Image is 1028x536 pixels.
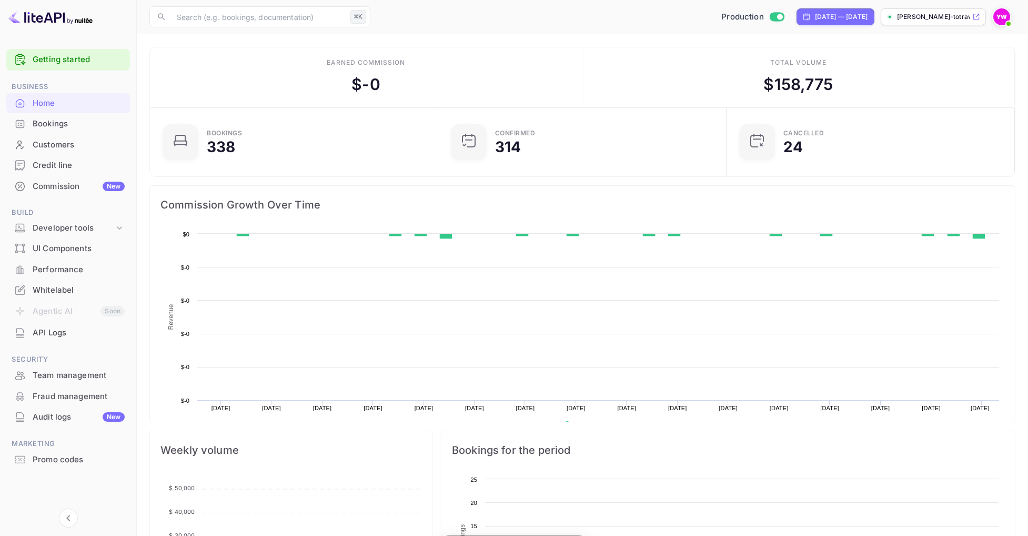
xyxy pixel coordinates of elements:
[167,304,175,330] text: Revenue
[350,10,366,24] div: ⌘K
[783,130,824,136] div: CANCELLED
[6,135,130,155] div: Customers
[181,264,189,271] text: $-0
[6,407,130,426] a: Audit logsNew
[169,508,195,515] tspan: $ 40,000
[6,114,130,133] a: Bookings
[364,405,382,411] text: [DATE]
[170,6,346,27] input: Search (e.g. bookings, documentation)
[33,54,125,66] a: Getting started
[33,264,125,276] div: Performance
[33,222,114,234] div: Developer tools
[6,323,130,343] div: API Logs
[567,405,586,411] text: [DATE]
[6,239,130,259] div: UI Components
[313,405,332,411] text: [DATE]
[33,284,125,296] div: Whitelabel
[6,450,130,469] a: Promo codes
[33,97,125,110] div: Home
[33,139,125,151] div: Customers
[815,12,868,22] div: [DATE] — [DATE]
[6,386,130,407] div: Fraud management
[103,182,125,191] div: New
[6,365,130,385] a: Team management
[897,12,970,22] p: [PERSON_NAME]-totravel...
[6,280,130,300] a: Whitelabel
[33,160,125,172] div: Credit line
[6,176,130,197] div: CommissionNew
[33,181,125,193] div: Commission
[6,280,130,301] div: Whitelabel
[495,140,521,154] div: 314
[33,118,125,130] div: Bookings
[8,8,93,25] img: LiteAPI logo
[871,405,890,411] text: [DATE]
[452,442,1004,459] span: Bookings for the period
[169,484,195,492] tspan: $ 50,000
[770,58,827,67] div: Total volume
[717,11,788,23] div: Switch to Sandbox mode
[6,438,130,450] span: Marketing
[103,412,125,422] div: New
[33,454,125,466] div: Promo codes
[6,260,130,280] div: Performance
[6,239,130,258] a: UI Components
[470,477,477,483] text: 25
[33,243,125,255] div: UI Components
[33,370,125,382] div: Team management
[6,260,130,279] a: Performance
[516,405,535,411] text: [DATE]
[668,405,687,411] text: [DATE]
[470,523,477,529] text: 15
[6,365,130,386] div: Team management
[721,11,764,23] span: Production
[160,442,421,459] span: Weekly volume
[351,73,380,96] div: $ -0
[6,93,130,114] div: Home
[6,81,130,93] span: Business
[971,405,990,411] text: [DATE]
[6,407,130,428] div: Audit logsNew
[33,327,125,339] div: API Logs
[922,405,941,411] text: [DATE]
[160,196,1004,213] span: Commission Growth Over Time
[33,411,125,423] div: Audit logs
[183,231,189,237] text: $0
[181,331,189,337] text: $-0
[574,421,601,429] text: Revenue
[770,405,789,411] text: [DATE]
[495,130,536,136] div: Confirmed
[6,219,130,237] div: Developer tools
[6,93,130,113] a: Home
[6,354,130,365] span: Security
[415,405,434,411] text: [DATE]
[59,509,78,528] button: Collapse navigation
[207,140,235,154] div: 338
[181,364,189,370] text: $-0
[262,405,281,411] text: [DATE]
[6,155,130,175] a: Credit line
[211,405,230,411] text: [DATE]
[6,386,130,406] a: Fraud management
[207,130,242,136] div: Bookings
[6,323,130,342] a: API Logs
[6,114,130,134] div: Bookings
[6,176,130,196] a: CommissionNew
[617,405,636,411] text: [DATE]
[6,450,130,470] div: Promo codes
[470,500,477,506] text: 20
[763,73,833,96] div: $ 158,775
[820,405,839,411] text: [DATE]
[181,297,189,304] text: $-0
[6,49,130,71] div: Getting started
[783,140,803,154] div: 24
[6,207,130,219] span: Build
[993,8,1010,25] img: Yahav Winkler
[6,155,130,176] div: Credit line
[33,391,125,403] div: Fraud management
[465,405,484,411] text: [DATE]
[181,398,189,404] text: $-0
[719,405,738,411] text: [DATE]
[6,135,130,154] a: Customers
[327,58,405,67] div: Earned commission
